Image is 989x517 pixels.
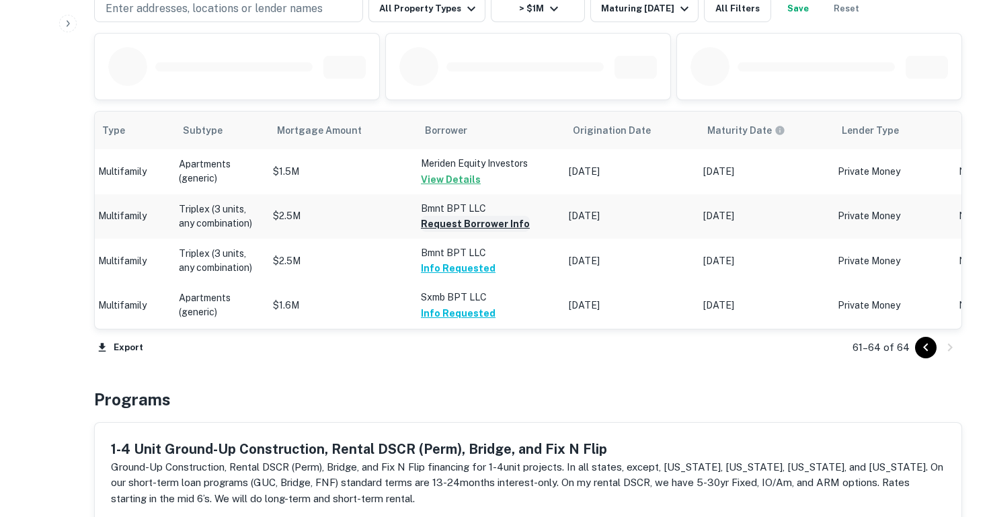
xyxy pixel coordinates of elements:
[601,1,693,17] div: Maturing [DATE]
[94,337,147,358] button: Export
[838,254,945,268] p: Private Money
[842,122,899,138] span: Lender Type
[98,299,165,313] p: Multifamily
[91,112,172,149] th: Type
[421,290,555,305] p: Sxmb BPT LLC
[421,245,555,260] p: Bmnt BPT LLC
[273,209,407,223] p: $2.5M
[569,254,690,268] p: [DATE]
[707,123,772,138] h6: Maturity Date
[102,122,125,138] span: Type
[179,247,260,275] p: Triplex (3 units, any combination)
[98,209,165,223] p: Multifamily
[421,305,496,321] button: Info Requested
[421,201,555,216] p: Bmnt BPT LLC
[106,1,323,17] p: Enter addresses, locations or lender names
[421,171,481,188] button: View Details
[915,337,937,358] button: Go to previous page
[838,165,945,179] p: Private Money
[183,122,223,138] span: Subtype
[922,409,989,474] iframe: Chat Widget
[707,123,785,138] div: Maturity dates displayed may be estimated. Please contact the lender for the most accurate maturi...
[98,254,165,268] p: Multifamily
[273,299,407,313] p: $1.6M
[95,112,961,328] div: scrollable content
[273,165,407,179] p: $1.5M
[573,122,668,138] span: Origination Date
[111,439,945,459] h5: 1-4 Unit Ground-Up Construction, Rental DSCR (Perm), Bridge, and Fix N Flip
[179,291,260,319] p: Apartments (generic)
[111,459,945,507] p: Ground-Up Construction, Rental DSCR (Perm), Bridge, and Fix N Flip financing for 1-4unit projects...
[569,165,690,179] p: [DATE]
[703,165,824,179] p: [DATE]
[421,260,496,276] button: Info Requested
[277,122,379,138] span: Mortgage Amount
[266,112,414,149] th: Mortgage Amount
[94,387,171,411] h4: Programs
[838,299,945,313] p: Private Money
[179,157,260,186] p: Apartments (generic)
[853,340,910,356] p: 61–64 of 64
[414,112,562,149] th: Borrower
[838,209,945,223] p: Private Money
[273,254,407,268] p: $2.5M
[697,112,831,149] th: Maturity dates displayed may be estimated. Please contact the lender for the most accurate maturi...
[421,216,530,232] button: Request Borrower Info
[172,112,266,149] th: Subtype
[98,165,165,179] p: Multifamily
[703,209,824,223] p: [DATE]
[562,112,697,149] th: Origination Date
[707,123,803,138] span: Maturity dates displayed may be estimated. Please contact the lender for the most accurate maturi...
[703,299,824,313] p: [DATE]
[703,254,824,268] p: [DATE]
[425,122,467,138] span: Borrower
[569,209,690,223] p: [DATE]
[569,299,690,313] p: [DATE]
[421,156,555,171] p: Meriden Equity Investors
[831,112,952,149] th: Lender Type
[179,202,260,231] p: Triplex (3 units, any combination)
